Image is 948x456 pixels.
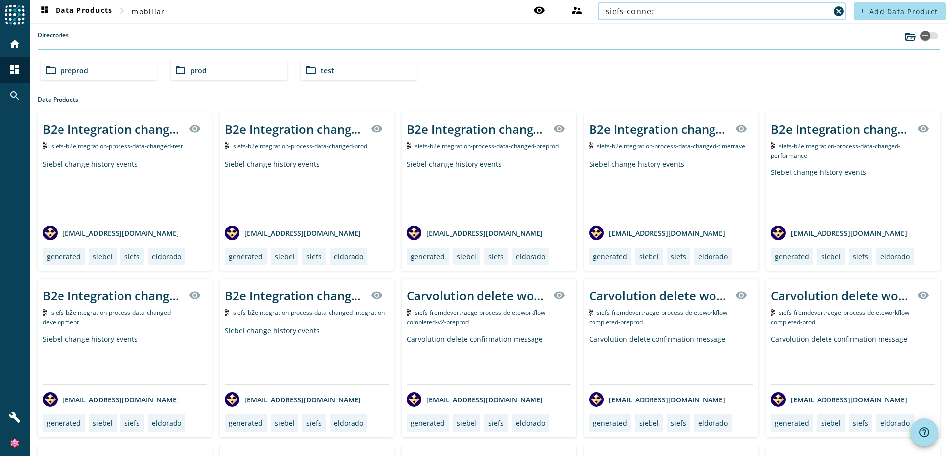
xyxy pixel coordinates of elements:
[225,121,365,137] div: B2e Integration change history _stage_
[9,411,21,423] mat-icon: build
[407,142,411,149] img: Kafka Topic: siefs-b2eintegration-process-data-changed-preprod
[771,309,775,316] img: Kafka Topic: siefs-fremdevertraege-process-deleteworkflow-completed-prod
[275,252,295,261] div: siebel
[334,418,363,428] div: eldorado
[771,142,901,160] span: Kafka Topic: siefs-b2eintegration-process-data-changed-performance
[457,252,476,261] div: siebel
[771,392,786,407] img: avatar
[35,2,116,20] button: Data Products
[533,4,545,16] mat-icon: visibility
[880,418,910,428] div: eldorado
[606,5,830,17] input: Search (% or * for wildcards)
[43,309,47,316] img: Kafka Topic: siefs-b2eintegration-process-data-changed-development
[639,418,659,428] div: siebel
[407,309,411,316] img: Kafka Topic: siefs-fremdevertraege-process-deleteworkflow-completed-v2-preprod
[152,418,181,428] div: eldorado
[60,66,88,75] span: preprod
[407,392,421,407] img: avatar
[488,252,504,261] div: siefs
[488,418,504,428] div: siefs
[411,252,445,261] div: generated
[821,252,841,261] div: siebel
[225,326,389,384] div: Siebel change history events
[411,418,445,428] div: generated
[821,418,841,428] div: siebel
[771,168,935,218] div: Siebel change history events
[225,142,229,149] img: Kafka Topic: siefs-b2eintegration-process-data-changed-prod
[306,418,322,428] div: siefs
[457,418,476,428] div: siebel
[305,64,317,76] mat-icon: folder_open
[771,121,911,137] div: B2e Integration change history _stage_
[671,418,686,428] div: siefs
[38,95,940,104] div: Data Products
[321,66,334,75] span: test
[553,289,565,301] mat-icon: visibility
[43,334,207,384] div: Siebel change history events
[47,418,81,428] div: generated
[407,392,543,407] div: [EMAIL_ADDRESS][DOMAIN_NAME]
[407,308,547,326] span: Kafka Topic: siefs-fremdevertraege-process-deleteworkflow-completed-v2-preprod
[306,252,322,261] div: siefs
[407,159,571,218] div: Siebel change history events
[589,392,725,407] div: [EMAIL_ADDRESS][DOMAIN_NAME]
[38,31,69,49] label: Directories
[233,142,367,150] span: Kafka Topic: siefs-b2eintegration-process-data-changed-prod
[9,64,21,76] mat-icon: dashboard
[698,252,728,261] div: eldorado
[175,64,186,76] mat-icon: folder_open
[334,252,363,261] div: eldorado
[43,121,183,137] div: B2e Integration change history _stage_
[124,252,140,261] div: siefs
[371,289,383,301] mat-icon: visibility
[229,418,263,428] div: generated
[45,64,57,76] mat-icon: folder_open
[771,334,935,384] div: Carvolution delete confirmation message
[5,5,25,25] img: spoud-logo.svg
[407,287,547,304] div: Carvolution delete workflow completed preprod
[93,418,113,428] div: siebel
[43,308,173,326] span: Kafka Topic: siefs-b2eintegration-process-data-changed-development
[275,418,295,428] div: siebel
[593,418,627,428] div: generated
[51,142,183,150] span: Kafka Topic: siefs-b2eintegration-process-data-changed-test
[415,142,559,150] span: Kafka Topic: siefs-b2eintegration-process-data-changed-preprod
[43,159,207,218] div: Siebel change history events
[516,418,545,428] div: eldorado
[116,5,128,17] mat-icon: chevron_right
[571,4,583,16] mat-icon: supervisor_account
[229,252,263,261] div: generated
[407,226,421,240] img: avatar
[190,66,207,75] span: prod
[698,418,728,428] div: eldorado
[407,121,547,137] div: B2e Integration change history _stage_
[43,226,179,240] div: [EMAIL_ADDRESS][DOMAIN_NAME]
[47,252,81,261] div: generated
[735,289,747,301] mat-icon: visibility
[132,7,165,16] span: mobiliar
[225,159,389,218] div: Siebel change history events
[43,392,179,407] div: [EMAIL_ADDRESS][DOMAIN_NAME]
[9,90,21,102] mat-icon: search
[832,4,846,18] button: Clear
[93,252,113,261] div: siebel
[407,334,571,384] div: Carvolution delete confirmation message
[225,309,229,316] img: Kafka Topic: siefs-b2eintegration-process-data-changed-integration
[917,123,929,135] mat-icon: visibility
[553,123,565,135] mat-icon: visibility
[771,287,911,304] div: Carvolution delete workflow completed prod
[225,226,239,240] img: avatar
[589,392,604,407] img: avatar
[854,2,946,20] button: Add Data Product
[735,123,747,135] mat-icon: visibility
[189,289,201,301] mat-icon: visibility
[225,392,239,407] img: avatar
[189,123,201,135] mat-icon: visibility
[833,5,845,17] mat-icon: cancel
[589,309,593,316] img: Kafka Topic: siefs-fremdevertraege-process-deleteworkflow-completed-preprod
[775,252,809,261] div: generated
[771,226,786,240] img: avatar
[671,252,686,261] div: siefs
[593,252,627,261] div: generated
[225,287,365,304] div: B2e Integration change history _stage_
